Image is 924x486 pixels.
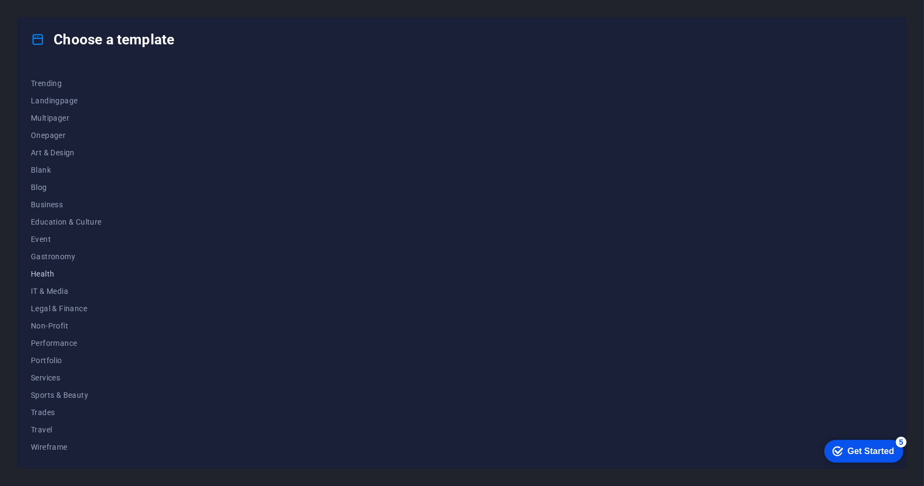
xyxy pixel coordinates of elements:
button: Services [31,369,102,386]
span: Wireframe [31,443,102,451]
button: Multipager [31,109,102,127]
span: Services [31,373,102,382]
div: Get Started [29,12,76,22]
span: Legal & Finance [31,304,102,313]
button: Blank [31,161,102,179]
span: Performance [31,339,102,347]
button: Legal & Finance [31,300,102,317]
button: Landingpage [31,92,102,109]
span: Landingpage [31,96,102,105]
button: Wireframe [31,438,102,456]
span: Education & Culture [31,218,102,226]
span: Trades [31,408,102,417]
h4: Choose a template [31,31,174,48]
span: IT & Media [31,287,102,295]
span: Health [31,270,102,278]
span: Multipager [31,114,102,122]
button: IT & Media [31,283,102,300]
span: Business [31,200,102,209]
button: Trades [31,404,102,421]
span: Event [31,235,102,244]
span: Blog [31,183,102,192]
span: Travel [31,425,102,434]
span: Portfolio [31,356,102,365]
button: Blog [31,179,102,196]
button: Health [31,265,102,283]
button: Business [31,196,102,213]
button: Travel [31,421,102,438]
button: Non-Profit [31,317,102,334]
button: Gastronomy [31,248,102,265]
button: Trending [31,75,102,92]
div: Get Started 5 items remaining, 0% complete [6,5,85,28]
span: Gastronomy [31,252,102,261]
div: 5 [77,2,88,13]
span: Trending [31,79,102,88]
span: Non-Profit [31,321,102,330]
span: Sports & Beauty [31,391,102,399]
button: Education & Culture [31,213,102,231]
button: Performance [31,334,102,352]
button: Sports & Beauty [31,386,102,404]
button: Portfolio [31,352,102,369]
button: Event [31,231,102,248]
span: Blank [31,166,102,174]
button: Art & Design [31,144,102,161]
span: Onepager [31,131,102,140]
button: Onepager [31,127,102,144]
span: Art & Design [31,148,102,157]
